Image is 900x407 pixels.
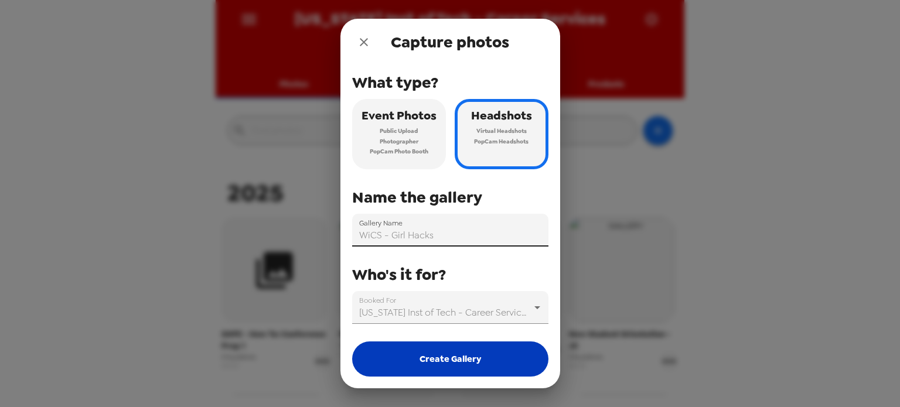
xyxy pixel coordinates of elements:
span: Event Photos [362,105,437,126]
span: Virtual Headshots [476,126,527,136]
span: What type? [352,72,438,93]
button: HeadshotsVirtual HeadshotsPopCam Headshots [455,99,548,169]
span: Public Upload [380,126,418,136]
span: Name the gallery [352,187,482,208]
span: Capture photos [391,32,509,53]
div: [US_STATE] Inst of Tech - Career Services [352,291,548,324]
button: Create Gallery [352,341,548,377]
label: Booked For [359,295,396,305]
label: Gallery Name [359,218,403,228]
span: Photographer [380,136,418,147]
span: Headshots [471,105,532,126]
button: Event PhotosPublic UploadPhotographerPopCam Photo Booth [352,99,446,169]
span: PopCam Headshots [474,136,529,147]
button: close [352,30,376,54]
span: Who's it for? [352,264,446,285]
span: PopCam Photo Booth [370,146,428,157]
